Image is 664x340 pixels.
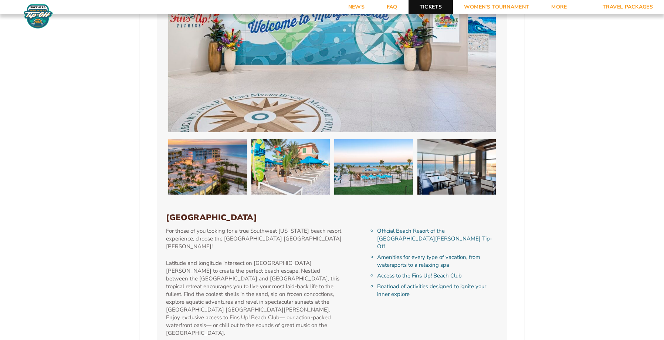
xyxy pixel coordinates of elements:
[377,253,498,269] li: Amenities for every type of vacation, from watersports to a relaxing spa
[166,227,343,250] p: For those of you looking for a true Southwest [US_STATE] beach resort experience, choose the [GEO...
[166,259,343,337] p: Latitude and longitude intersect on [GEOGRAPHIC_DATA][PERSON_NAME] to create the perfect beach es...
[377,272,498,280] li: Access to the Fins Up! Beach Club
[417,139,496,195] img: Margaritaville Beach Resort (BEACH 2025)
[22,4,54,29] img: Fort Myers Tip-Off
[168,139,247,195] img: Margaritaville Beach Resort (BEACH 2025)
[334,139,413,195] img: Margaritaville Beach Resort (BEACH 2025)
[251,139,330,195] img: Margaritaville Beach Resort (BEACH 2025)
[166,213,498,222] h3: [GEOGRAPHIC_DATA]
[377,227,498,250] li: Official Beach Resort of the [GEOGRAPHIC_DATA][PERSON_NAME] Tip-Off
[377,283,498,298] li: Boatload of activities designed to ignite your inner explore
